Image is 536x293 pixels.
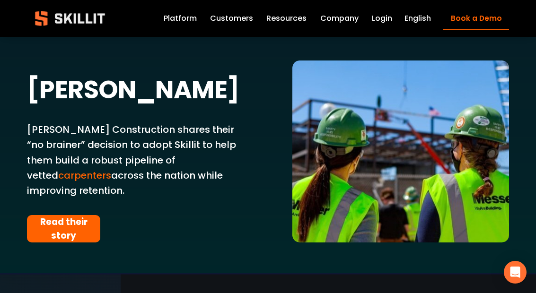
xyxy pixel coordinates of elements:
img: Skillit [27,4,113,33]
a: Company [320,12,359,25]
p: [PERSON_NAME] Construction shares their “no brainer” decision to adopt Skillit to help them build... [27,122,244,198]
span: Resources [266,13,307,24]
div: Open Intercom Messenger [504,261,527,284]
a: Book a Demo [443,7,509,30]
strong: [PERSON_NAME] [27,72,239,107]
a: Customers [210,12,253,25]
a: folder dropdown [266,12,307,25]
div: language picker [404,12,431,25]
a: carpenters [58,169,111,182]
a: Login [372,12,392,25]
span: English [404,13,431,24]
a: Read their story [27,215,101,242]
a: Platform [164,12,197,25]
